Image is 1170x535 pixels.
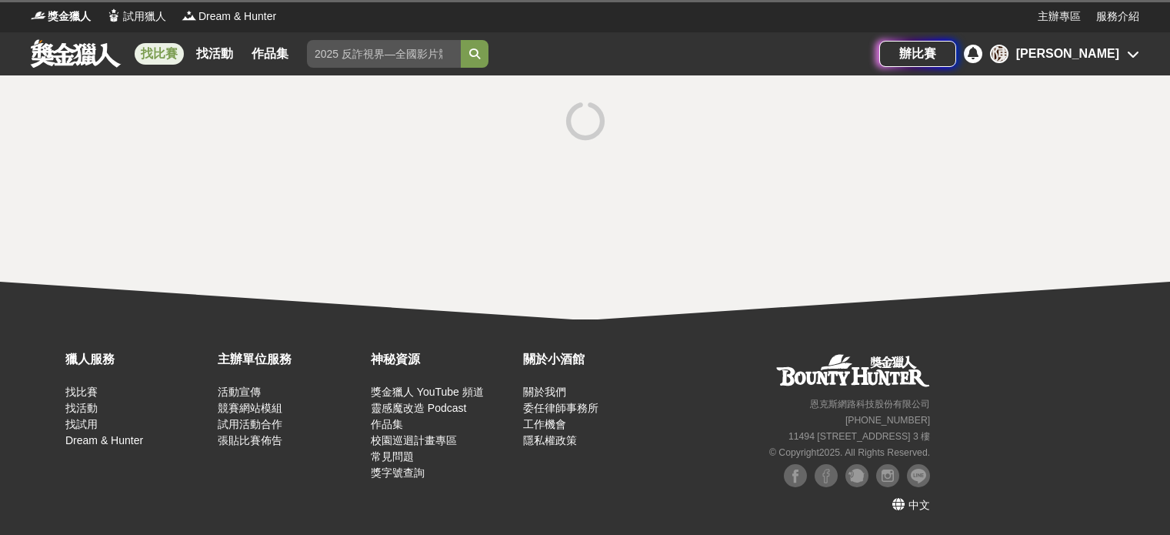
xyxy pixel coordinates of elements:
div: 主辦單位服務 [218,350,362,369]
a: 常見問題 [371,450,414,463]
a: 找活動 [190,43,239,65]
img: Logo [106,8,122,23]
a: Dream & Hunter [65,434,143,446]
input: 2025 反詐視界—全國影片競賽 [307,40,461,68]
a: 找比賽 [135,43,184,65]
a: 張貼比賽佈告 [218,434,282,446]
img: Logo [31,8,46,23]
a: 找活動 [65,402,98,414]
a: 作品集 [371,418,403,430]
div: 獵人服務 [65,350,210,369]
a: 委任律師事務所 [523,402,598,414]
div: 陳 [990,45,1008,63]
a: 獎字號查詢 [371,466,425,479]
a: 靈感魔改造 Podcast [371,402,466,414]
a: 作品集 [245,43,295,65]
img: Logo [182,8,197,23]
div: 神秘資源 [371,350,515,369]
small: 11494 [STREET_ADDRESS] 3 樓 [788,431,930,442]
img: Instagram [876,464,899,487]
img: LINE [907,464,930,487]
img: Plurk [845,464,868,487]
div: [PERSON_NAME] [1016,45,1119,63]
a: 競賽網站模組 [218,402,282,414]
small: 恩克斯網路科技股份有限公司 [810,399,930,410]
a: 工作機會 [523,418,566,430]
a: 試用活動合作 [218,418,282,430]
span: Dream & Hunter [198,8,276,25]
small: [PHONE_NUMBER] [845,415,930,426]
div: 關於小酒館 [523,350,668,369]
img: Facebook [815,464,838,487]
a: 關於我們 [523,386,566,398]
span: 試用獵人 [123,8,166,25]
a: 隱私權政策 [523,434,577,446]
a: LogoDream & Hunter [182,8,276,25]
a: 主辦專區 [1038,8,1081,25]
a: Logo獎金獵人 [31,8,91,25]
a: 服務介紹 [1096,8,1139,25]
span: 中文 [908,499,930,511]
img: Facebook [784,464,807,487]
a: 校園巡迴計畫專區 [371,434,457,446]
small: © Copyright 2025 . All Rights Reserved. [769,447,930,458]
a: 活動宣傳 [218,386,261,398]
a: 獎金獵人 YouTube 頻道 [371,386,484,398]
a: 找比賽 [65,386,98,398]
span: 獎金獵人 [48,8,91,25]
a: 找試用 [65,418,98,430]
a: 辦比賽 [879,41,956,67]
a: Logo試用獵人 [106,8,166,25]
